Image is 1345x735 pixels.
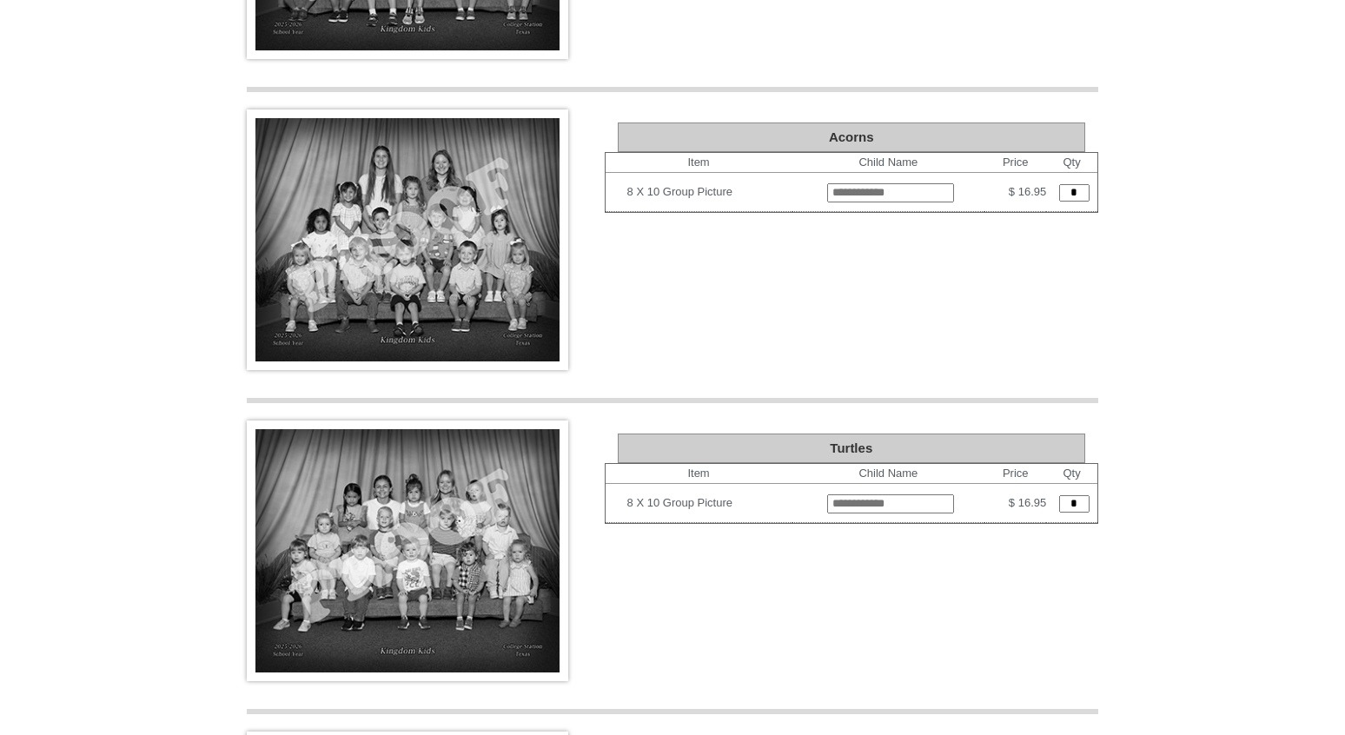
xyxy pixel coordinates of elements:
div: Turtles [618,434,1085,463]
td: 8 X 10 Group Picture [627,178,792,206]
div: Acorns [618,122,1085,152]
th: Item [606,153,792,173]
td: 8 X 10 Group Picture [627,489,792,517]
th: Item [606,464,792,484]
img: Turtles [247,420,568,681]
td: $ 16.95 [984,173,1046,212]
img: Acorns [247,109,568,370]
td: $ 16.95 [984,484,1046,523]
th: Price [984,464,1046,484]
th: Price [984,153,1046,173]
th: Qty [1046,464,1097,484]
th: Qty [1046,153,1097,173]
th: Child Name [792,153,985,173]
th: Child Name [792,464,985,484]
